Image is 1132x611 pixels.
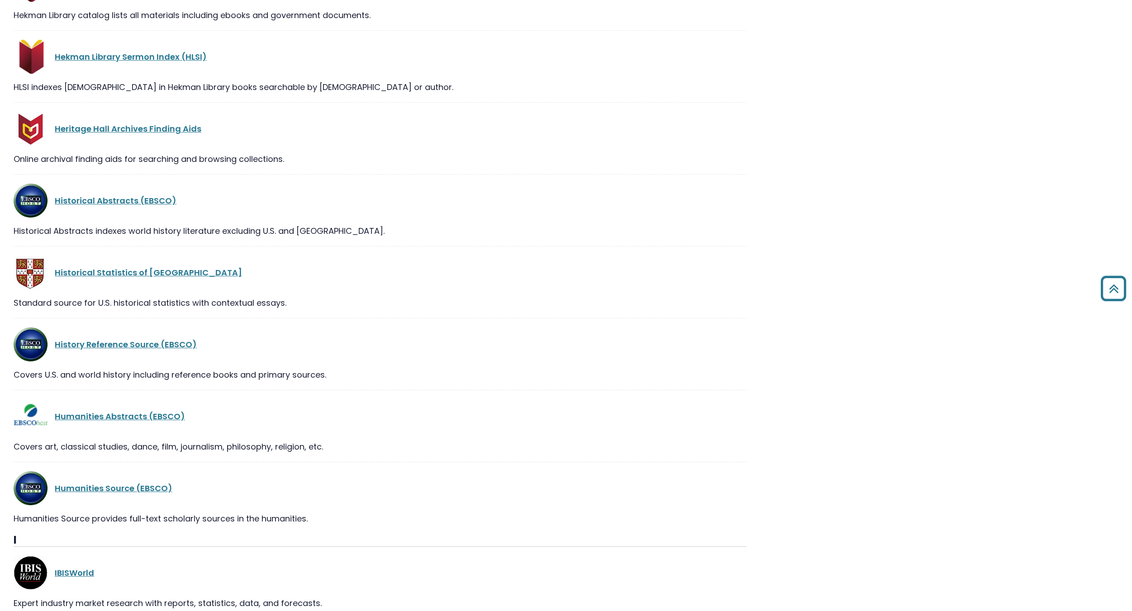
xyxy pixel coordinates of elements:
div: Hekman Library catalog lists all materials including ebooks and government documents. [14,9,747,21]
h3: I [14,534,747,547]
div: Covers U.S. and world history including reference books and primary sources. [14,369,747,381]
a: Hekman Library Sermon Index (HLSI) [55,51,207,62]
div: Historical Abstracts indexes world history literature excluding U.S. and [GEOGRAPHIC_DATA]. [14,225,747,237]
div: Expert industry market research with reports, statistics, data, and forecasts. [14,597,747,609]
a: IBISWorld [55,567,94,578]
a: Humanities Abstracts (EBSCO) [55,411,185,422]
div: Covers art, classical studies, dance, film, journalism, philosophy, religion, etc. [14,440,747,453]
a: Back to Top [1097,280,1130,297]
a: Historical Statistics of [GEOGRAPHIC_DATA] [55,267,242,278]
a: Humanities Source (EBSCO) [55,483,172,494]
div: Humanities Source provides full-text scholarly sources in the humanities. [14,512,747,525]
a: Historical Abstracts (EBSCO) [55,195,176,206]
a: Heritage Hall Archives Finding Aids [55,123,201,134]
div: HLSI indexes [DEMOGRAPHIC_DATA] in Hekman Library books searchable by [DEMOGRAPHIC_DATA] or author. [14,81,747,93]
div: Online archival finding aids for searching and browsing collections. [14,153,747,165]
div: Standard source for U.S. historical statistics with contextual essays. [14,297,747,309]
a: History Reference Source (EBSCO) [55,339,197,350]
